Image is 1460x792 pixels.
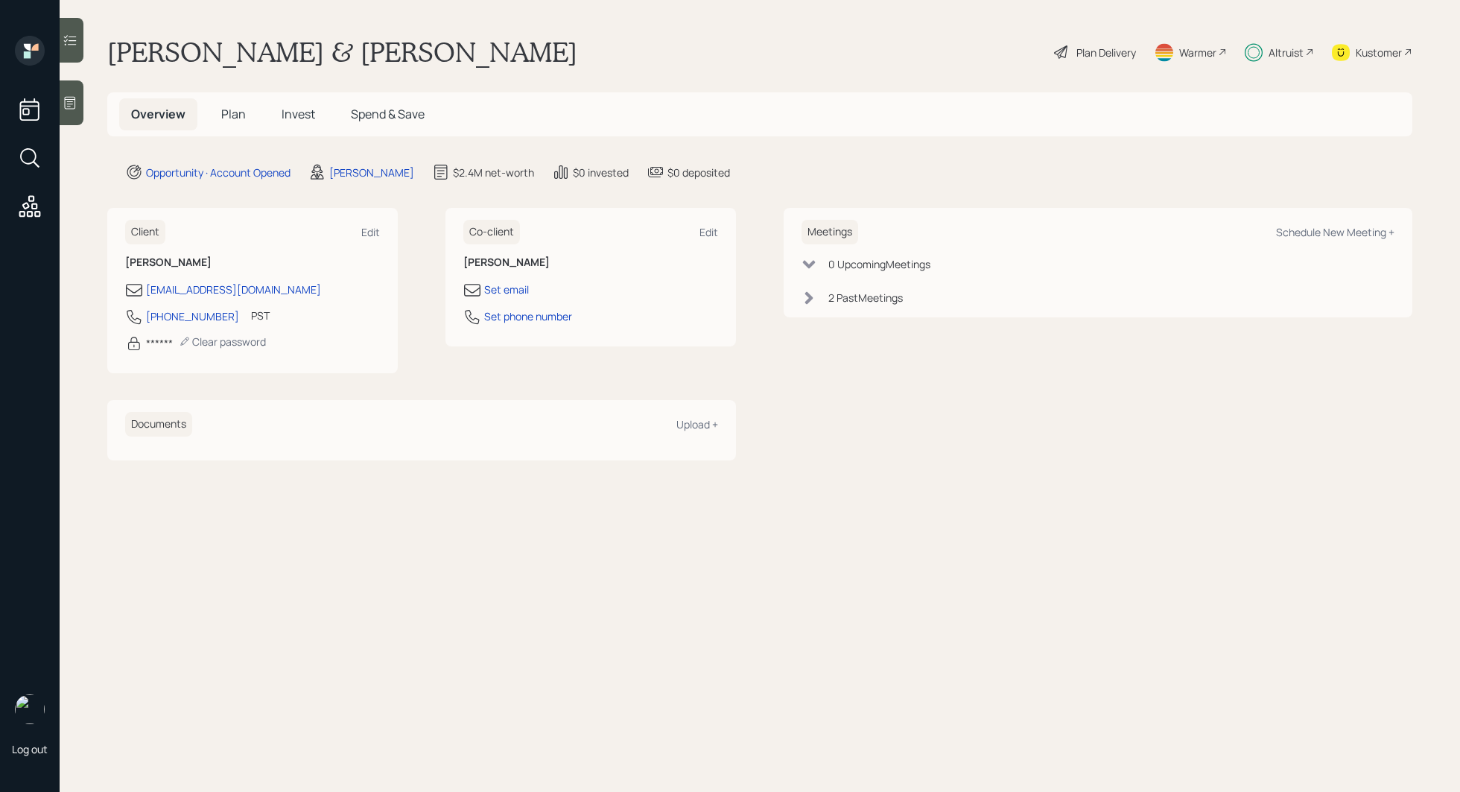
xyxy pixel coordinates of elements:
[221,106,246,122] span: Plan
[667,165,730,180] div: $0 deposited
[361,225,380,239] div: Edit
[125,220,165,244] h6: Client
[453,165,534,180] div: $2.4M net-worth
[1269,45,1304,60] div: Altruist
[282,106,315,122] span: Invest
[828,290,903,305] div: 2 Past Meeting s
[463,256,718,269] h6: [PERSON_NAME]
[1179,45,1216,60] div: Warmer
[146,165,291,180] div: Opportunity · Account Opened
[1276,225,1394,239] div: Schedule New Meeting +
[351,106,425,122] span: Spend & Save
[484,308,572,324] div: Set phone number
[12,742,48,756] div: Log out
[146,308,239,324] div: [PHONE_NUMBER]
[484,282,529,297] div: Set email
[146,282,321,297] div: [EMAIL_ADDRESS][DOMAIN_NAME]
[107,36,577,69] h1: [PERSON_NAME] & [PERSON_NAME]
[573,165,629,180] div: $0 invested
[1356,45,1402,60] div: Kustomer
[251,308,270,323] div: PST
[1076,45,1136,60] div: Plan Delivery
[802,220,858,244] h6: Meetings
[125,256,380,269] h6: [PERSON_NAME]
[15,694,45,724] img: retirable_logo.png
[131,106,185,122] span: Overview
[828,256,930,272] div: 0 Upcoming Meeting s
[329,165,414,180] div: [PERSON_NAME]
[699,225,718,239] div: Edit
[676,417,718,431] div: Upload +
[125,412,192,437] h6: Documents
[179,335,266,349] div: Clear password
[463,220,520,244] h6: Co-client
